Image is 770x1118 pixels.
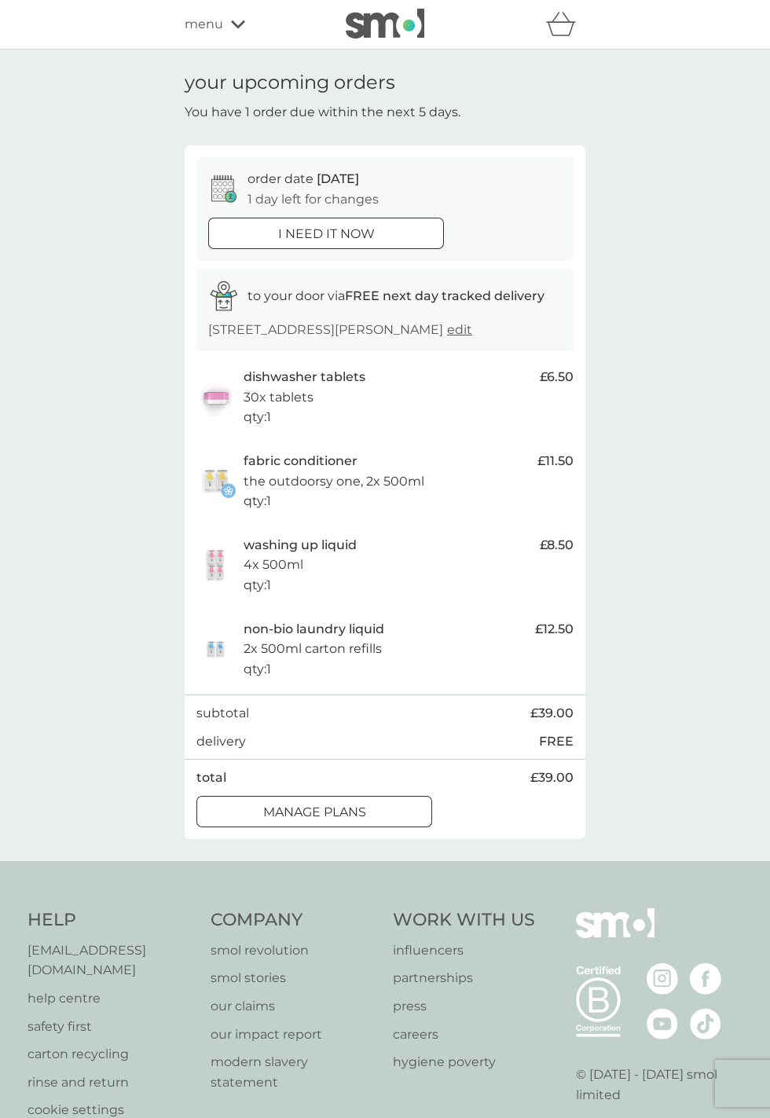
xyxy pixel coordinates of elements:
span: £11.50 [537,451,574,471]
a: modern slavery statement [211,1052,378,1092]
a: [EMAIL_ADDRESS][DOMAIN_NAME] [27,940,195,981]
a: carton recycling [27,1044,195,1065]
p: FREE [539,731,574,752]
p: dishwasher tablets [244,367,365,387]
img: smol [346,9,424,38]
a: our claims [211,996,378,1017]
a: hygiene poverty [393,1052,535,1072]
a: rinse and return [27,1072,195,1093]
span: menu [185,14,223,35]
span: to your door via [247,288,544,303]
p: order date [247,169,359,189]
p: manage plans [263,802,366,823]
img: visit the smol Instagram page [647,963,678,995]
strong: FREE next day tracked delivery [345,288,544,303]
div: basket [546,9,585,40]
h4: Work With Us [393,908,535,933]
p: You have 1 order due within the next 5 days. [185,102,460,123]
p: qty : 1 [244,491,271,511]
h4: Help [27,908,195,933]
a: smol stories [211,968,378,988]
button: i need it now [208,218,444,249]
p: i need it now [278,224,375,244]
a: partnerships [393,968,535,988]
p: non-bio laundry liquid [244,619,384,640]
a: press [393,996,535,1017]
span: £12.50 [535,619,574,640]
button: manage plans [196,796,432,827]
img: visit the smol Tiktok page [690,1008,721,1039]
p: qty : 1 [244,407,271,427]
p: qty : 1 [244,659,271,680]
p: 2x 500ml carton refills [244,639,382,659]
p: [STREET_ADDRESS][PERSON_NAME] [208,320,472,340]
p: fabric conditioner [244,451,357,471]
p: the outdoorsy one, 2x 500ml [244,471,424,492]
a: edit [447,322,472,337]
span: [DATE] [317,171,359,186]
p: 30x tablets [244,387,313,408]
span: £8.50 [540,535,574,555]
span: £6.50 [540,367,574,387]
p: subtotal [196,703,249,724]
img: smol [576,908,654,962]
a: help centre [27,988,195,1009]
img: visit the smol Youtube page [647,1008,678,1039]
p: 1 day left for changes [247,189,379,210]
a: our impact report [211,1025,378,1045]
img: visit the smol Facebook page [690,963,721,995]
h1: your upcoming orders [185,71,395,94]
span: £39.00 [530,703,574,724]
p: © [DATE] - [DATE] smol limited [576,1065,743,1105]
h4: Company [211,908,378,933]
a: smol revolution [211,940,378,961]
p: washing up liquid [244,535,357,555]
a: influencers [393,940,535,961]
a: careers [393,1025,535,1045]
a: safety first [27,1017,195,1037]
p: qty : 1 [244,575,271,596]
p: 4x 500ml [244,555,303,575]
p: delivery [196,731,246,752]
p: total [196,768,226,788]
span: £39.00 [530,768,574,788]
